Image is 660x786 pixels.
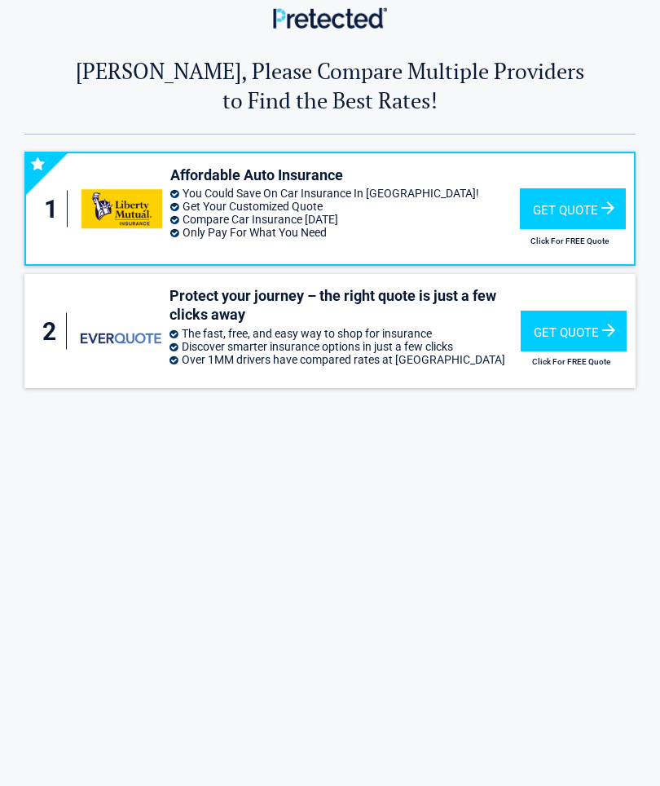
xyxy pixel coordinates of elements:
li: Get Your Customized Quote [170,200,520,213]
li: You Could Save On Car Insurance In [GEOGRAPHIC_DATA]! [170,187,520,200]
li: The fast, free, and easy way to shop for insurance [169,327,521,340]
h2: [PERSON_NAME], Please Compare Multiple Providers to Find the Best Rates! [76,56,585,115]
li: Over 1MM drivers have compared rates at [GEOGRAPHIC_DATA] [169,353,521,366]
h3: Affordable Auto Insurance [170,166,520,184]
li: Discover smarter insurance options in just a few clicks [169,340,521,353]
h3: Protect your journey – the right quote is just a few clicks away [169,286,521,325]
div: Get Quote [520,188,626,229]
li: Only Pay For What You Need [170,226,520,239]
div: 2 [41,313,67,350]
h2: Click For FREE Quote [521,357,621,366]
div: Get Quote [521,311,627,351]
img: everquote's logo [81,333,161,343]
h2: Click For FREE Quote [520,236,620,245]
li: Compare Car Insurance [DATE] [170,213,520,226]
img: libertymutual's logo [81,189,161,228]
div: 1 [42,191,68,227]
img: Main Logo [273,7,387,28]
